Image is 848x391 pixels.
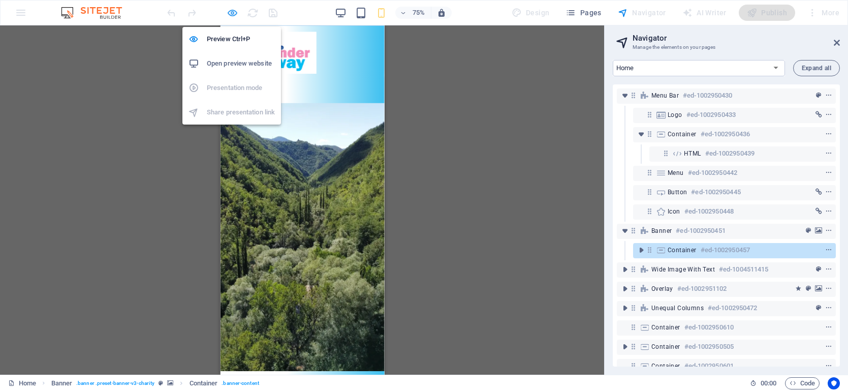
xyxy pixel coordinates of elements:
[684,341,734,353] h6: #ed-1002950505
[668,169,684,177] span: Menu
[824,109,834,121] button: context-menu
[10,70,22,71] button: Menu
[651,304,704,312] span: Unequal Columns
[619,263,631,276] button: toggle-expand
[633,43,820,52] h3: Manage the elements on your pages
[813,302,824,314] button: preset
[701,128,750,140] h6: #ed-1002950436
[635,128,647,140] button: toggle-expand
[824,263,834,276] button: context-menu
[51,377,259,389] nav: breadcrumb
[793,283,803,295] button: animation
[824,225,834,237] button: context-menu
[58,7,135,19] img: Editor Logo
[395,7,431,19] button: 75%
[813,205,824,218] button: link
[619,89,631,102] button: toggle-expand
[708,302,757,314] h6: #ed-1002950472
[8,8,128,64] img: Individual
[651,362,680,370] span: Container
[651,92,679,100] span: Menu Bar
[803,283,813,295] button: preset
[824,302,834,314] button: context-menu
[824,360,834,372] button: context-menu
[824,167,834,179] button: context-menu
[803,225,813,237] button: preset
[813,89,824,102] button: preset
[824,186,834,198] button: context-menu
[793,60,840,76] button: Expand all
[207,33,275,45] h6: Preview Ctrl+P
[676,225,725,237] h6: #ed-1002950451
[668,130,697,138] span: Container
[167,380,173,386] i: This element contains a background
[651,285,673,293] span: Overlay
[566,8,601,18] span: Pages
[813,225,824,237] button: background
[813,263,824,276] button: preset
[824,321,834,334] button: context-menu
[76,377,154,389] span: . banner .preset-banner-v3-charity
[824,89,834,102] button: context-menu
[828,377,840,389] button: Usercentrics
[824,205,834,218] button: context-menu
[824,341,834,353] button: context-menu
[761,377,776,389] span: 00 00
[683,89,732,102] h6: #ed-1002950430
[768,379,769,387] span: :
[684,360,734,372] h6: #ed-1002950601
[705,147,755,160] h6: #ed-1002950439
[159,380,163,386] i: This element is a customizable preset
[51,377,73,389] span: Click to select. Double-click to edit
[633,34,840,43] h2: Navigator
[691,186,740,198] h6: #ed-1002950445
[813,186,824,198] button: link
[785,377,820,389] button: Code
[619,225,631,237] button: toggle-expand
[668,246,697,254] span: Container
[750,377,777,389] h6: Session time
[688,167,737,179] h6: #ed-1002950442
[222,377,259,389] span: . banner-content
[790,377,815,389] span: Code
[651,265,715,274] span: Wide image with text
[677,283,727,295] h6: #ed-1002951102
[813,283,824,295] button: background
[684,321,734,334] h6: #ed-1002950610
[813,109,824,121] button: link
[824,128,834,140] button: context-menu
[686,109,736,121] h6: #ed-1002950433
[668,111,682,119] span: Logo
[701,244,750,256] h6: #ed-1002950457
[619,302,631,314] button: toggle-expand
[619,283,631,295] button: toggle-expand
[8,377,36,389] a: Click to cancel selection. Double-click to open Pages
[207,57,275,70] h6: Open preview website
[668,188,687,196] span: Button
[635,244,647,256] button: toggle-expand
[824,283,834,295] button: context-menu
[651,227,672,235] span: Banner
[684,205,734,218] h6: #ed-1002950448
[802,65,831,71] span: Expand all
[411,7,427,19] h6: 75%
[668,207,680,216] span: Icon
[619,341,631,353] button: toggle-expand
[651,323,680,332] span: Container
[824,244,834,256] button: context-menu
[190,377,218,389] span: Click to select. Double-click to edit
[561,5,605,21] button: Pages
[719,263,768,276] h6: #ed-1004511415
[824,147,834,160] button: context-menu
[651,343,680,351] span: Container
[684,149,701,158] span: HTML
